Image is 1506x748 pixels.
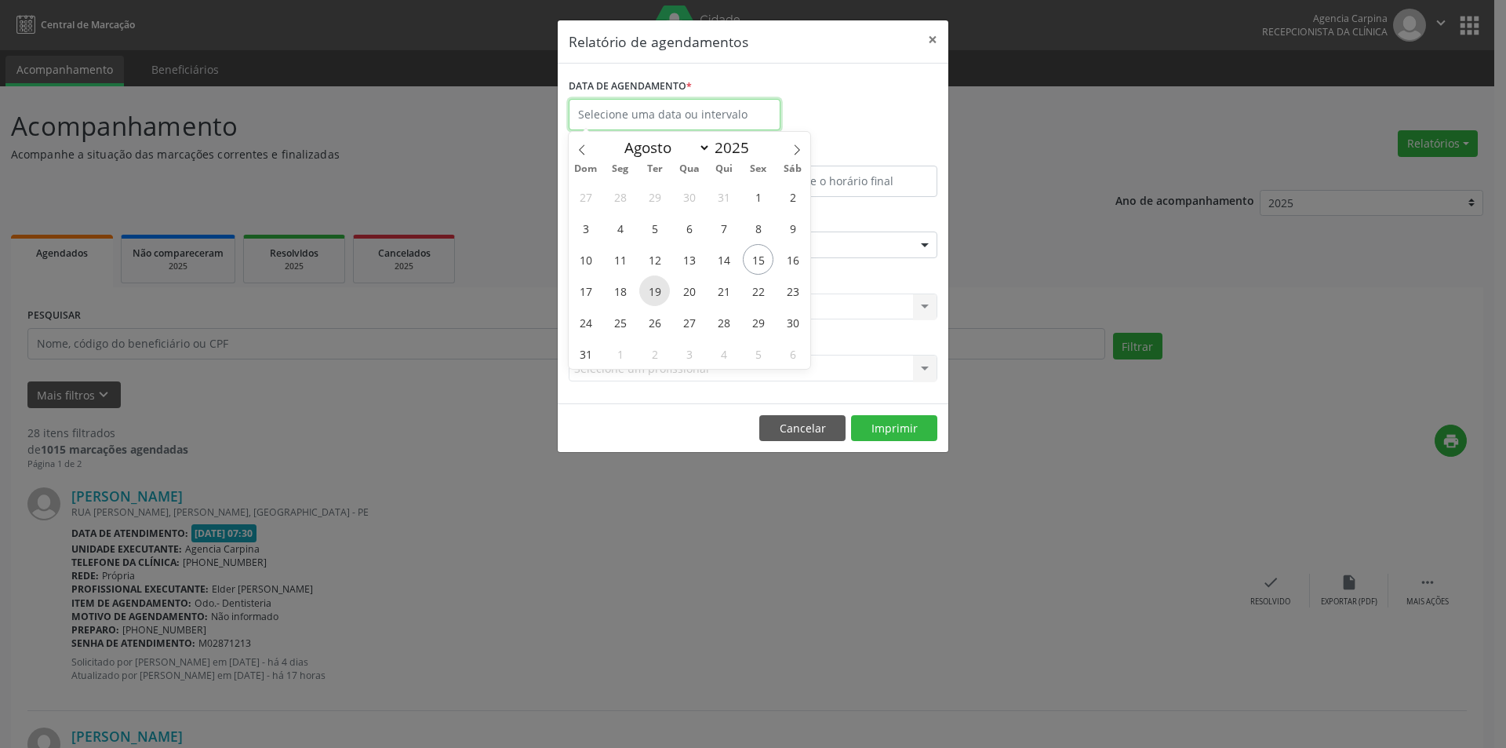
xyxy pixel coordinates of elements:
span: Setembro 4, 2025 [708,338,739,369]
span: Setembro 2, 2025 [639,338,670,369]
span: Agosto 18, 2025 [605,275,635,306]
label: DATA DE AGENDAMENTO [569,75,692,99]
span: Setembro 5, 2025 [743,338,773,369]
span: Agosto 4, 2025 [605,213,635,243]
span: Agosto 23, 2025 [777,275,808,306]
span: Qua [672,164,707,174]
span: Agosto 26, 2025 [639,307,670,338]
span: Agosto 11, 2025 [605,244,635,275]
label: ATÉ [757,141,937,166]
input: Selecione o horário final [757,166,937,197]
span: Agosto 17, 2025 [570,275,601,306]
span: Agosto 27, 2025 [674,307,704,338]
span: Agosto 19, 2025 [639,275,670,306]
span: Agosto 31, 2025 [570,338,601,369]
span: Setembro 3, 2025 [674,338,704,369]
span: Agosto 24, 2025 [570,307,601,338]
button: Close [917,20,948,59]
span: Julho 27, 2025 [570,181,601,212]
span: Agosto 1, 2025 [743,181,773,212]
span: Ter [638,164,672,174]
span: Agosto 2, 2025 [777,181,808,212]
span: Agosto 20, 2025 [674,275,704,306]
span: Seg [603,164,638,174]
span: Agosto 8, 2025 [743,213,773,243]
span: Agosto 16, 2025 [777,244,808,275]
span: Agosto 7, 2025 [708,213,739,243]
input: Year [711,137,762,158]
span: Agosto 9, 2025 [777,213,808,243]
select: Month [617,137,711,159]
span: Agosto 15, 2025 [743,244,773,275]
span: Agosto 6, 2025 [674,213,704,243]
span: Agosto 13, 2025 [674,244,704,275]
button: Imprimir [851,415,937,442]
span: Agosto 29, 2025 [743,307,773,338]
span: Agosto 14, 2025 [708,244,739,275]
span: Sex [741,164,776,174]
span: Julho 28, 2025 [605,181,635,212]
span: Agosto 21, 2025 [708,275,739,306]
button: Cancelar [759,415,846,442]
span: Agosto 22, 2025 [743,275,773,306]
span: Agosto 5, 2025 [639,213,670,243]
input: Selecione uma data ou intervalo [569,99,780,130]
span: Julho 29, 2025 [639,181,670,212]
span: Sáb [776,164,810,174]
span: Agosto 25, 2025 [605,307,635,338]
span: Agosto 30, 2025 [777,307,808,338]
span: Agosto 12, 2025 [639,244,670,275]
span: Agosto 3, 2025 [570,213,601,243]
span: Agosto 10, 2025 [570,244,601,275]
span: Qui [707,164,741,174]
span: Julho 31, 2025 [708,181,739,212]
h5: Relatório de agendamentos [569,31,748,52]
span: Dom [569,164,603,174]
span: Julho 30, 2025 [674,181,704,212]
span: Setembro 6, 2025 [777,338,808,369]
span: Setembro 1, 2025 [605,338,635,369]
span: Agosto 28, 2025 [708,307,739,338]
